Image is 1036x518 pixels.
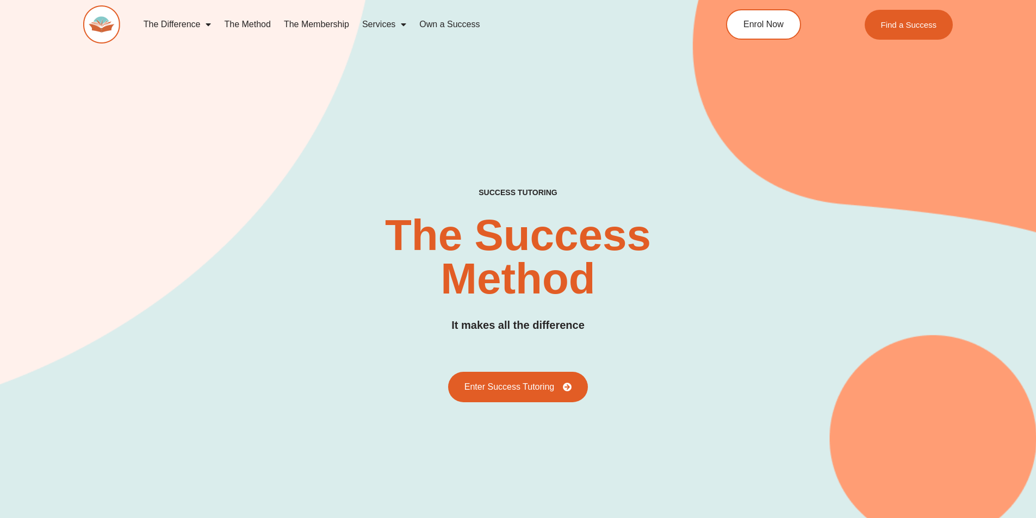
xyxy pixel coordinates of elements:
[464,383,554,391] span: Enter Success Tutoring
[865,10,953,40] a: Find a Success
[448,372,588,402] a: Enter Success Tutoring
[451,317,585,334] h3: It makes all the difference
[277,12,356,37] a: The Membership
[413,12,486,37] a: Own a Success
[218,12,277,37] a: The Method
[743,20,784,29] span: Enrol Now
[137,12,677,37] nav: Menu
[389,188,647,197] h4: SUCCESS TUTORING​
[356,12,413,37] a: Services
[881,21,937,29] span: Find a Success
[726,9,801,40] a: Enrol Now
[321,214,715,301] h2: The Success Method
[137,12,218,37] a: The Difference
